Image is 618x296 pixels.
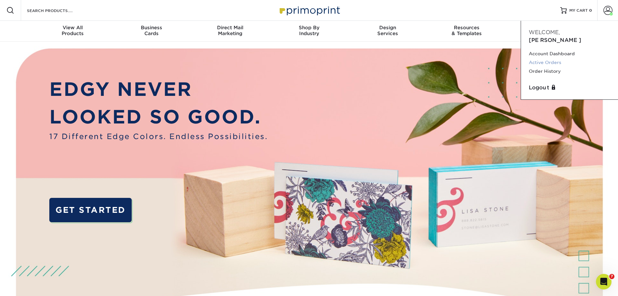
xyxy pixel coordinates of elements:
span: Business [112,25,191,31]
a: Shop ByIndustry [270,21,348,42]
a: View AllProducts [33,21,112,42]
input: SEARCH PRODUCTS..... [26,6,90,14]
span: [PERSON_NAME] [529,37,581,43]
a: Account Dashboard [529,49,610,58]
a: Direct MailMarketing [191,21,270,42]
div: & Support [506,25,585,36]
iframe: Intercom live chat [596,274,612,290]
span: Direct Mail [191,25,270,31]
a: Resources& Templates [427,21,506,42]
div: Cards [112,25,191,36]
a: Active Orders [529,58,610,67]
div: Marketing [191,25,270,36]
span: 17 Different Edge Colors. Endless Possibilities. [49,131,268,142]
div: Industry [270,25,348,36]
a: Order History [529,67,610,76]
div: & Templates [427,25,506,36]
p: EDGY NEVER [49,75,268,103]
a: Contact& Support [506,21,585,42]
div: Services [348,25,427,36]
span: MY CART [569,8,588,13]
div: Products [33,25,112,36]
span: View All [33,25,112,31]
a: Logout [529,84,610,92]
a: DesignServices [348,21,427,42]
span: Contact [506,25,585,31]
a: BusinessCards [112,21,191,42]
p: LOOKED SO GOOD. [49,103,268,131]
span: Shop By [270,25,348,31]
a: GET STARTED [49,198,131,222]
span: Resources [427,25,506,31]
span: Design [348,25,427,31]
span: Welcome, [529,29,560,35]
span: 7 [609,274,614,279]
img: Primoprint [277,3,342,17]
span: 0 [589,8,592,13]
